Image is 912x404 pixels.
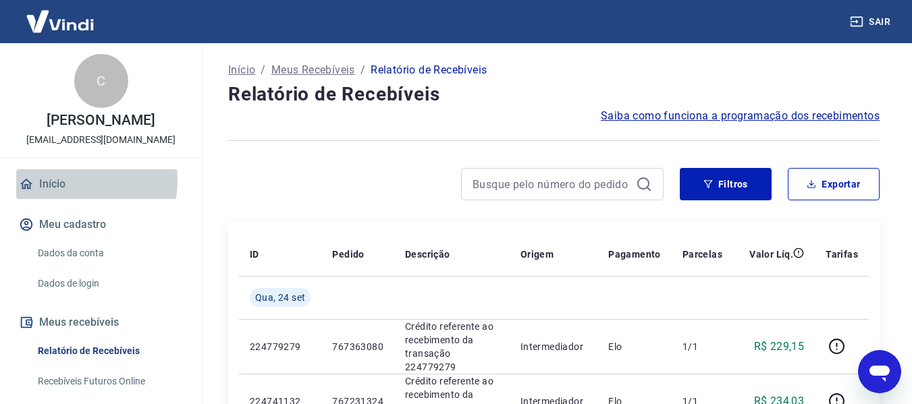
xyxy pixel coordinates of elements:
p: Pedido [332,248,364,261]
a: Meus Recebíveis [271,62,355,78]
p: Elo [608,340,661,353]
button: Meus recebíveis [16,308,186,337]
p: Relatório de Recebíveis [371,62,487,78]
button: Sair [847,9,896,34]
p: Origem [520,248,554,261]
p: / [261,62,265,78]
p: [EMAIL_ADDRESS][DOMAIN_NAME] [26,133,176,147]
p: Valor Líq. [749,248,793,261]
p: [PERSON_NAME] [47,113,155,127]
p: Intermediador [520,340,587,353]
a: Dados de login [32,270,186,297]
a: Recebíveis Futuros Online [32,368,186,395]
p: Pagamento [608,248,661,261]
p: ID [250,248,259,261]
img: Vindi [16,1,104,42]
p: Descrição [405,248,450,261]
a: Relatório de Recebíveis [32,337,186,365]
span: Qua, 24 set [255,291,305,304]
button: Exportar [788,168,880,200]
p: 767363080 [332,340,383,353]
a: Início [228,62,255,78]
button: Meu cadastro [16,210,186,239]
p: 1/1 [682,340,722,353]
a: Dados da conta [32,239,186,267]
iframe: Botão para abrir a janela de mensagens [858,350,901,393]
a: Saiba como funciona a programação dos recebimentos [601,108,880,124]
button: Filtros [680,168,772,200]
h4: Relatório de Recebíveis [228,81,880,108]
p: Tarifas [826,248,858,261]
p: Crédito referente ao recebimento da transação 224779279 [405,320,499,374]
p: R$ 229,15 [754,339,805,355]
div: C [74,54,128,108]
p: 224779279 [250,340,311,353]
input: Busque pelo número do pedido [473,174,631,194]
p: Parcelas [682,248,722,261]
a: Início [16,169,186,199]
p: / [360,62,365,78]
